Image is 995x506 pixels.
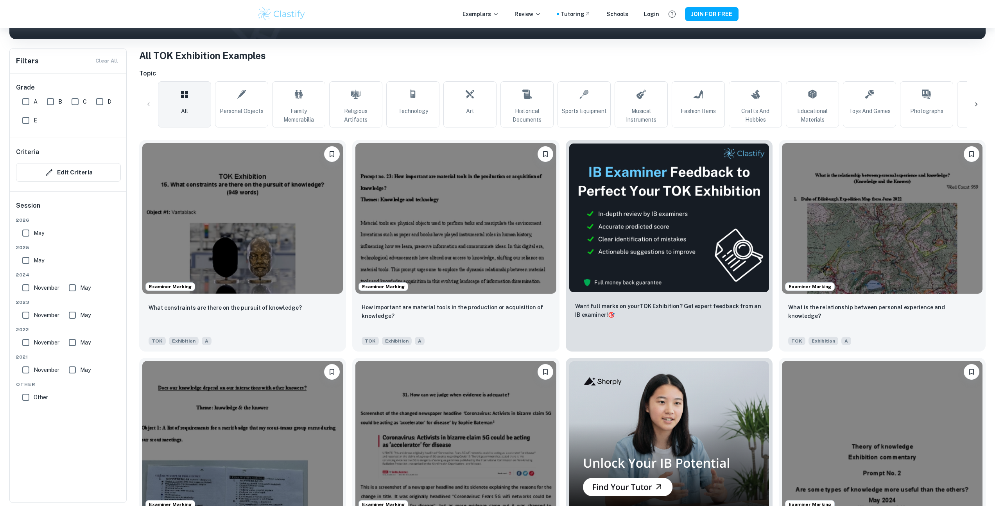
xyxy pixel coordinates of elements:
[910,107,943,115] span: Photographs
[83,97,87,106] span: C
[566,140,773,352] a: ThumbnailWant full marks on yourTOK Exhibition? Get expert feedback from an IB examiner!
[257,6,307,22] img: Clastify logo
[352,140,559,352] a: Examiner MarkingPlease log in to bookmark exemplarsHow important are material tools in the produc...
[561,10,591,18] a: Tutoring
[34,284,59,292] span: November
[618,107,664,124] span: Musical Instruments
[16,271,121,278] span: 2024
[58,97,62,106] span: B
[964,364,979,380] button: Please log in to bookmark exemplars
[841,337,851,345] span: A
[355,143,556,294] img: TOK Exhibition example thumbnail: How important are material tools in the
[16,147,39,157] h6: Criteria
[789,107,835,124] span: Educational Materials
[142,143,343,294] img: TOK Exhibition example thumbnail: What constraints are there on the pursui
[606,10,628,18] a: Schools
[538,364,553,380] button: Please log in to bookmark exemplars
[665,7,679,21] button: Help and Feedback
[149,303,302,312] p: What constraints are there on the pursuit of knowledge?
[169,337,199,345] span: Exhibition
[964,146,979,162] button: Please log in to bookmark exemplars
[34,338,59,347] span: November
[80,284,91,292] span: May
[80,366,91,374] span: May
[34,393,48,402] span: Other
[779,140,986,352] a: Examiner MarkingPlease log in to bookmark exemplarsWhat is the relationship between personal expe...
[34,97,38,106] span: A
[16,381,121,388] span: Other
[276,107,322,124] span: Family Memorabilia
[569,143,769,292] img: Thumbnail
[34,116,37,125] span: E
[108,97,111,106] span: D
[220,107,264,115] span: Personal Objects
[685,7,739,21] button: JOIN FOR FREE
[644,10,659,18] a: Login
[34,366,59,374] span: November
[362,303,550,320] p: How important are material tools in the production or acquisition of knowledge?
[362,337,379,345] span: TOK
[463,10,499,18] p: Exemplars
[809,337,838,345] span: Exhibition
[333,107,379,124] span: Religious Artifacts
[398,107,428,115] span: Technology
[146,283,195,290] span: Examiner Marking
[16,83,121,92] h6: Grade
[34,256,44,265] span: May
[16,201,121,217] h6: Session
[202,337,212,345] span: A
[16,217,121,224] span: 2026
[562,107,607,115] span: Sports Equipment
[80,311,91,319] span: May
[34,229,44,237] span: May
[34,311,59,319] span: November
[80,338,91,347] span: May
[181,107,188,115] span: All
[788,303,976,320] p: What is the relationship between personal experience and knowledge?
[608,312,615,318] span: 🎯
[681,107,716,115] span: Fashion Items
[16,299,121,306] span: 2023
[538,146,553,162] button: Please log in to bookmark exemplars
[382,337,412,345] span: Exhibition
[324,364,340,380] button: Please log in to bookmark exemplars
[785,283,834,290] span: Examiner Marking
[359,283,408,290] span: Examiner Marking
[16,163,121,182] button: Edit Criteria
[466,107,474,115] span: Art
[575,302,763,319] p: Want full marks on your TOK Exhibition ? Get expert feedback from an IB examiner!
[515,10,541,18] p: Review
[139,48,986,63] h1: All TOK Exhibition Examples
[16,244,121,251] span: 2025
[782,143,982,294] img: TOK Exhibition example thumbnail: What is the relationship between persona
[732,107,778,124] span: Crafts and Hobbies
[149,337,166,345] span: TOK
[139,140,346,352] a: Examiner MarkingPlease log in to bookmark exemplarsWhat constraints are there on the pursuit of k...
[788,337,805,345] span: TOK
[16,326,121,333] span: 2022
[415,337,425,345] span: A
[504,107,550,124] span: Historical Documents
[324,146,340,162] button: Please log in to bookmark exemplars
[849,107,891,115] span: Toys and Games
[16,353,121,361] span: 2021
[139,69,986,78] h6: Topic
[16,56,39,66] h6: Filters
